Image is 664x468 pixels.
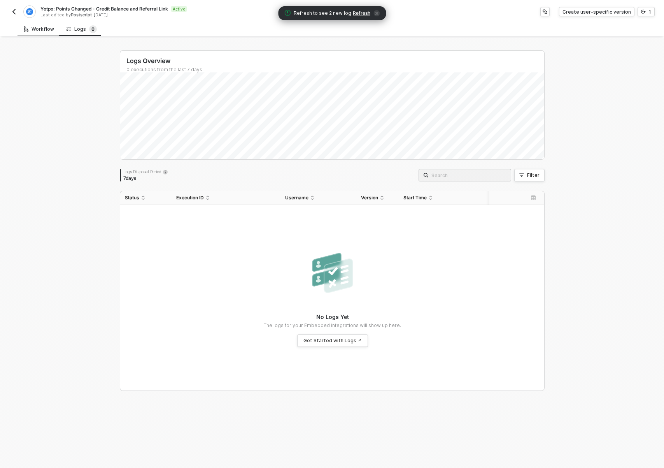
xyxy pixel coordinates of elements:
[67,25,97,33] div: Logs
[285,195,308,201] span: Username
[353,10,370,16] span: Refresh
[284,10,291,16] span: icon-exclamation
[403,195,427,201] span: Start Time
[24,26,54,32] div: Workflow
[9,7,19,16] button: back
[176,195,204,201] span: Execution ID
[562,9,631,15] div: Create user-specific version
[264,322,401,329] p: The logs for your Embedded integrations will show up here.
[638,7,655,16] button: 1
[125,195,139,201] span: Status
[126,67,544,73] div: 0 executions from the last 7 days
[297,334,368,347] a: Get Started with Logs ↗
[559,7,634,16] button: Create user-specific version
[361,195,378,201] span: Version
[307,248,358,299] img: nologs
[26,8,33,15] img: integration-icon
[126,57,544,65] div: Logs Overview
[280,191,356,205] th: Username
[514,169,545,181] button: Filter
[120,191,172,205] th: Status
[649,9,651,15] div: 1
[294,10,351,17] span: Refresh to see 2 new log
[373,10,380,16] span: icon-close
[89,25,97,33] sup: 0
[171,6,187,12] span: Active
[316,313,349,321] p: No Logs Yet
[431,171,506,179] input: Search
[172,191,280,205] th: Execution ID
[11,9,17,15] img: back
[40,12,300,18] div: Last edited by - [DATE]
[71,12,92,18] span: Postscript
[527,172,540,178] div: Filter
[399,191,490,205] th: Start Time
[641,9,646,14] span: icon-versioning
[303,338,362,344] div: Get Started with Logs ↗
[356,191,399,205] th: Version
[123,169,168,174] div: Logs Disposal Period
[123,175,168,181] div: 7 days
[40,5,168,12] span: Yotpo: Points Changed - Credit Balance and Referral Link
